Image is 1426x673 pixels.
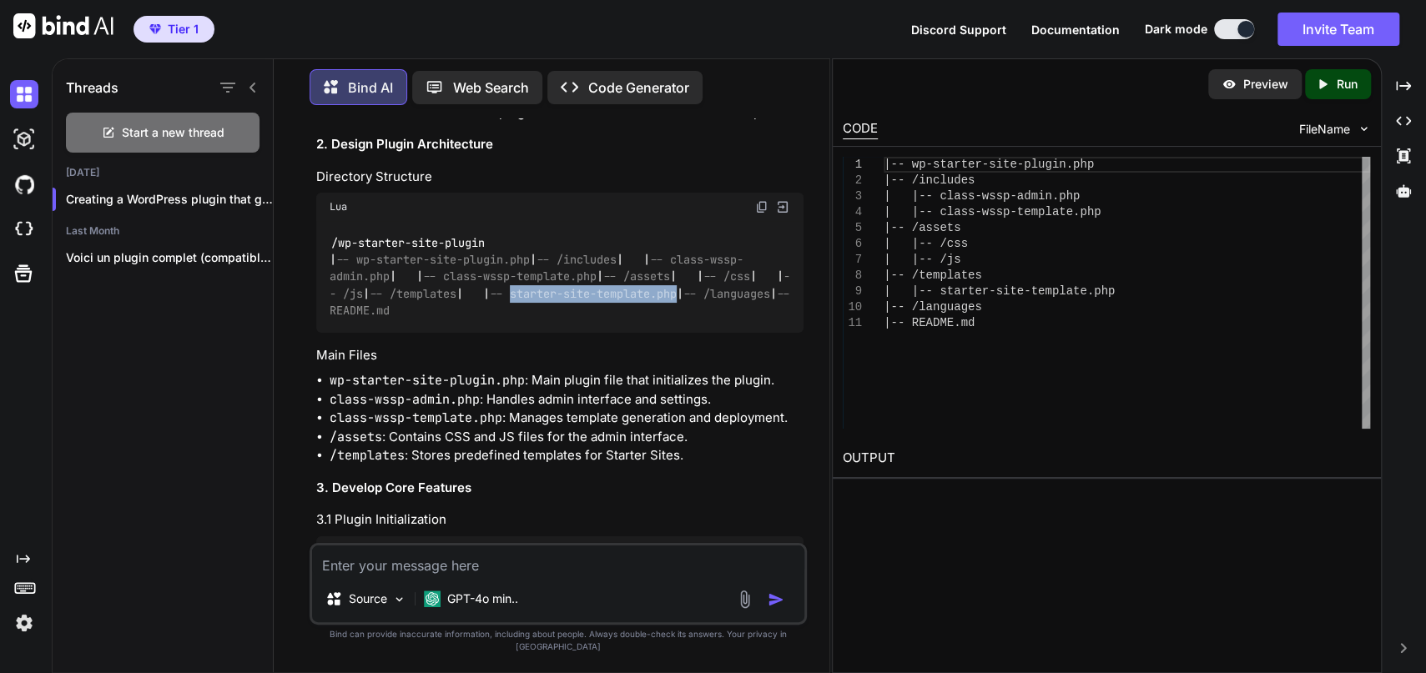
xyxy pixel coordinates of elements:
img: githubDark [10,170,38,198]
div: 7 [843,252,862,268]
li: : Contains CSS and JS files for the admin interface. [330,428,804,447]
span: -- README.md [330,286,797,318]
div: 6 [843,236,862,252]
p: Creating a WordPress plugin that generat... [66,191,273,208]
li: : Main plugin file that initializes the plugin. [330,371,804,390]
img: preview [1222,77,1237,92]
span: |-- README.md [884,316,975,329]
li: : Stores predefined templates for Starter Sites. [330,446,804,465]
span: Dark mode [1145,21,1207,38]
img: icon [768,591,784,608]
code: /wp-starter-site-plugin | | | | | | | | | | | | | | | | [330,234,797,319]
span: Tier 1 [168,21,199,38]
h2: OUTPUT [833,439,1381,478]
span: -- /languages [683,286,770,301]
span: -- class-wssp-template.php [423,269,597,284]
li: : Handles admin interface and settings. [330,390,804,409]
span: -- /templates [370,286,456,301]
div: 2 [843,173,862,188]
span: | |-- class-wssp-admin.php [884,189,1080,203]
p: Bind can provide inaccurate information, including about people. Always double-check its answers.... [310,628,807,653]
span: | |-- /css [884,237,968,250]
img: settings [10,609,38,637]
span: |-- /languages [884,300,982,314]
span: -- /includes [537,252,617,267]
h4: Directory Structure [316,168,804,187]
div: 8 [843,268,862,284]
button: Documentation [1031,21,1120,38]
img: darkAi-studio [10,125,38,153]
div: 3 [843,188,862,204]
span: -- class-wssp-admin.php [330,252,743,284]
h3: 3. Develop Core Features [316,479,804,498]
p: Code Generator [588,78,689,98]
span: |-- /templates [884,269,982,282]
code: class-wssp-template.php [330,409,502,426]
img: copy [755,200,768,213]
img: Bind AI [13,13,113,38]
div: CODE [843,119,878,139]
img: darkChat [10,80,38,108]
span: -- /assets [603,269,670,284]
code: wp-starter-site-plugin.php [330,372,525,389]
img: chevron down [1357,122,1371,136]
div: 5 [843,220,862,236]
span: |-- /assets [884,221,960,234]
span: Lua [330,200,347,213]
h2: [DATE] [53,166,273,179]
code: /assets [330,429,382,445]
span: Documentation [1031,23,1120,37]
span: |-- /includes [884,173,975,187]
h1: Threads [66,78,118,98]
button: premiumTier 1 [134,16,214,43]
h4: 3.1 Plugin Initialization [316,510,804,530]
span: | |-- /js [884,253,960,266]
li: : Manages template generation and deployment. [330,409,804,428]
span: -- starter-site-template.php [490,286,677,301]
button: Invite Team [1277,13,1399,46]
img: attachment [735,590,754,609]
button: Discord Support [911,21,1006,38]
span: Discord Support [911,23,1006,37]
p: Voici un plugin complet (compatible WordPress 6.8)... [66,249,273,266]
span: -- /css [703,269,750,284]
p: Source [349,590,387,607]
code: /templates [330,447,405,464]
span: Start a new thread [122,124,224,141]
div: 4 [843,204,862,220]
p: Bind AI [348,78,393,98]
span: |-- wp-starter-site-plugin.php [884,158,1094,171]
div: 11 [843,315,862,331]
div: 10 [843,299,862,315]
p: Preview [1243,76,1288,93]
code: class-wssp-admin.php [330,391,480,408]
h4: Main Files [316,346,804,365]
div: 9 [843,284,862,299]
img: Open in Browser [775,199,790,214]
img: Pick Models [392,592,406,606]
p: Web Search [453,78,529,98]
img: cloudideIcon [10,215,38,244]
img: premium [149,24,161,34]
span: FileName [1299,121,1350,138]
div: 1 [843,157,862,173]
span: | |-- class-wssp-template.php [884,205,1101,218]
span: -- wp-starter-site-plugin.php [336,252,530,267]
h2: Last Month [53,224,273,238]
img: GPT-4o mini [424,590,441,607]
span: | |-- starter-site-template.php [884,284,1115,298]
h3: 2. Design Plugin Architecture [316,135,804,154]
p: GPT-4o min.. [447,590,518,607]
p: Run [1337,76,1358,93]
